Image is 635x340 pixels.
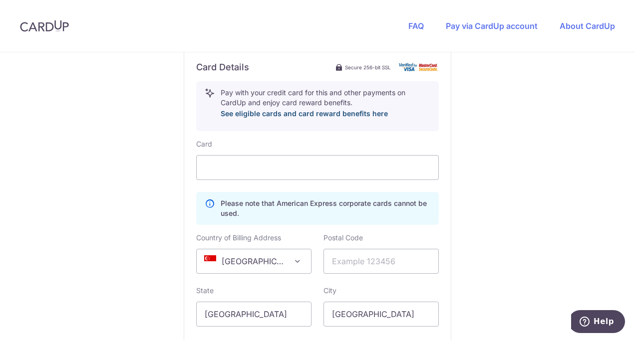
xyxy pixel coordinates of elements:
input: Example 123456 [323,249,439,274]
img: card secure [399,63,439,71]
label: Postal Code [323,233,363,243]
span: Singapore [197,249,311,273]
label: City [323,286,336,296]
span: Secure 256-bit SSL [345,63,391,71]
a: Pay via CardUp account [446,21,538,31]
p: Please note that American Express corporate cards cannot be used. [221,198,430,218]
a: See eligible cards and card reward benefits here [221,109,388,118]
span: Singapore [196,249,312,274]
h6: Card Details [196,61,249,73]
p: Pay with your credit card for this and other payments on CardUp and enjoy card reward benefits. [221,88,430,120]
iframe: Secure card payment input frame [205,162,430,173]
iframe: Opens a widget where you can find more information [571,310,625,335]
a: FAQ [408,21,424,31]
img: CardUp [20,20,69,32]
label: State [196,286,214,296]
label: Country of Billing Address [196,233,281,243]
a: About CardUp [560,21,615,31]
label: Card [196,139,212,149]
